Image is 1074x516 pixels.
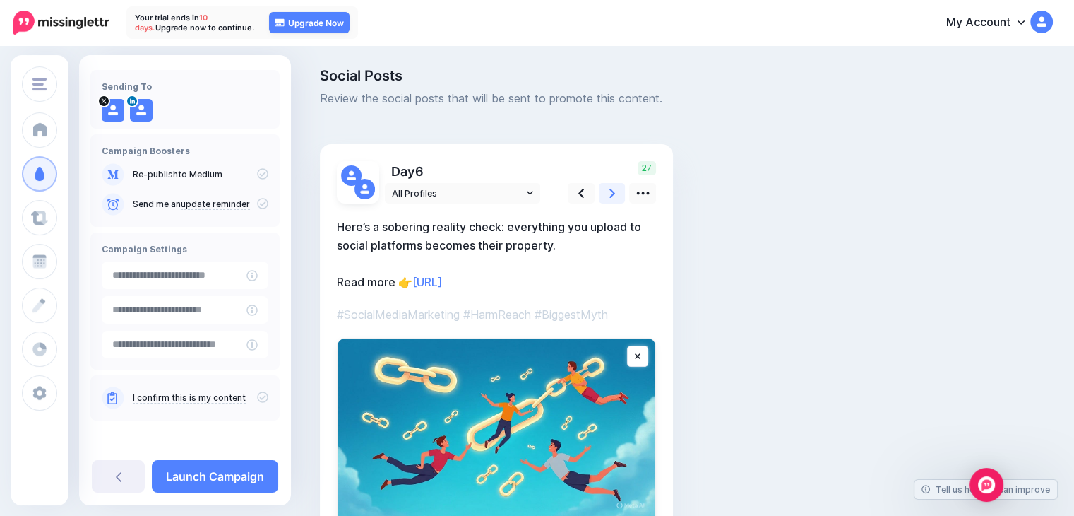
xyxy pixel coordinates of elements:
span: Review the social posts that will be sent to promote this content. [320,90,927,108]
a: I confirm this is my content [133,392,246,404]
a: update reminder [181,199,250,210]
p: Send me an [133,198,268,211]
a: [URL] [412,275,443,289]
img: user_default_image.png [102,99,124,122]
img: Missinglettr [13,11,109,35]
img: menu.png [32,78,47,90]
h4: Sending To [102,81,268,92]
a: Tell us how we can improve [914,480,1057,499]
a: Upgrade Now [269,12,350,33]
h4: Campaign Settings [102,244,268,254]
h4: Campaign Boosters [102,146,268,156]
a: Re-publish [133,169,178,180]
span: 27 [638,161,656,175]
a: My Account [932,6,1053,40]
p: Your trial ends in Upgrade now to continue. [135,13,255,33]
span: Social Posts [320,69,927,83]
div: Open Intercom Messenger [969,468,1003,502]
img: user_default_image.png [341,165,362,186]
span: 10 days. [135,13,208,33]
p: Day [385,161,542,182]
span: 6 [415,164,424,179]
p: Here’s a sobering reality check: everything you upload to social platforms becomes their property... [337,218,656,291]
a: All Profiles [385,183,540,204]
p: #SocialMediaMarketing #HarmReach #BiggestMyth [337,305,656,324]
span: All Profiles [392,186,523,201]
img: user_default_image.png [354,179,375,199]
p: to Medium [133,168,268,181]
img: user_default_image.png [130,99,153,122]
